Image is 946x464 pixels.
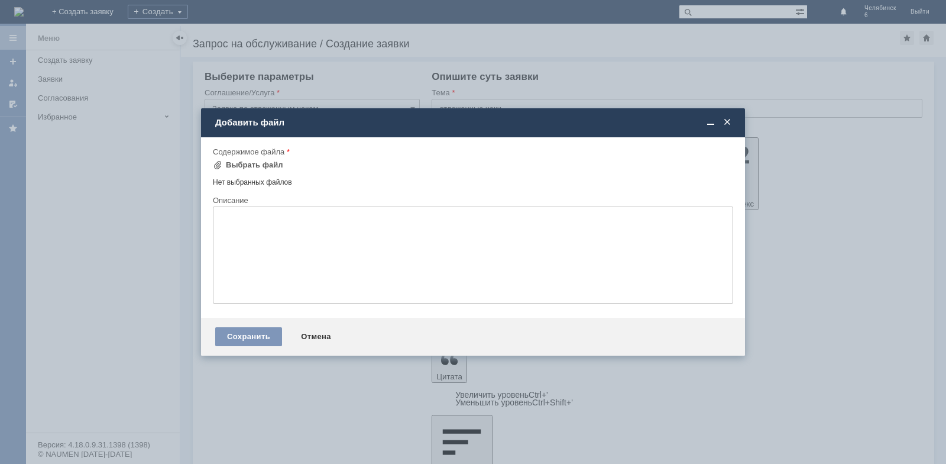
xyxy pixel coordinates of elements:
[213,173,733,187] div: Нет выбранных файлов
[226,160,283,170] div: Выбрать файл
[215,117,733,128] div: Добавить файл
[705,117,717,128] span: Свернуть (Ctrl + M)
[213,196,731,204] div: Описание
[721,117,733,128] span: Закрыть
[5,5,173,24] div: [PERSON_NAME] . Добрый вечер удалите пожалуйста отложенные чеки, спасибо
[213,148,731,156] div: Содержимое файла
